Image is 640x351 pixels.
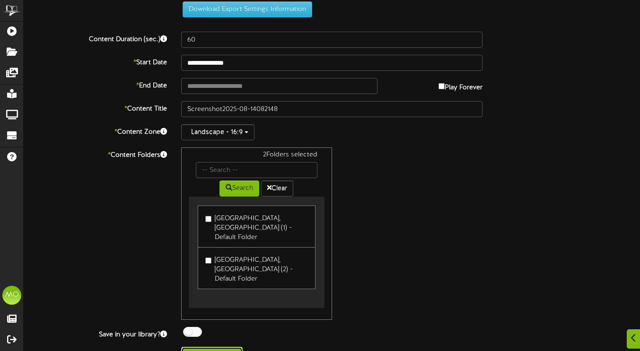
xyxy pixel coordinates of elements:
[205,211,307,242] label: [GEOGRAPHIC_DATA], [GEOGRAPHIC_DATA] (1) - Default Folder
[181,101,482,117] input: Title of this Content
[17,101,174,114] label: Content Title
[178,6,312,13] a: Download Export Settings Information
[181,124,254,140] button: Landscape - 16:9
[205,216,211,222] input: [GEOGRAPHIC_DATA], [GEOGRAPHIC_DATA] (1) - Default Folder
[189,150,324,162] div: 2 Folders selected
[17,147,174,160] label: Content Folders
[196,162,317,178] input: -- Search --
[183,1,312,17] button: Download Export Settings Information
[261,180,293,197] button: Clear
[438,83,445,89] input: Play Forever
[205,257,211,264] input: [GEOGRAPHIC_DATA], [GEOGRAPHIC_DATA] (2) - Default Folder
[2,286,21,305] div: MO
[17,78,174,91] label: End Date
[219,180,259,197] button: Search
[17,124,174,137] label: Content Zone
[17,32,174,44] label: Content Duration (sec.)
[205,252,307,284] label: [GEOGRAPHIC_DATA], [GEOGRAPHIC_DATA] (2) - Default Folder
[438,78,482,93] label: Play Forever
[17,55,174,68] label: Start Date
[17,327,174,340] label: Save in your library?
